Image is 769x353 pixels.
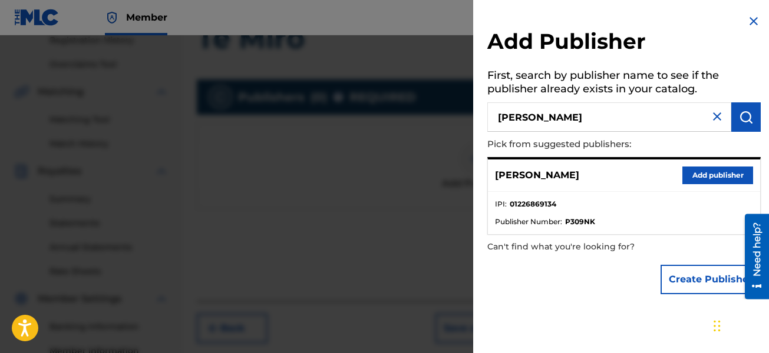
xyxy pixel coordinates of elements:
input: Search publisher's name [487,102,731,132]
h5: First, search by publisher name to see if the publisher already exists in your catalog. [487,65,761,102]
div: Arrastrar [714,308,721,344]
img: Search Works [739,110,753,124]
img: MLC Logo [14,9,60,26]
strong: 01226869134 [510,199,556,209]
iframe: Chat Widget [710,297,769,353]
img: close [710,109,724,124]
button: Add publisher [682,166,753,184]
iframe: Resource Center [736,214,769,299]
div: Widget de chat [710,297,769,353]
p: Can't find what you're looking for? [487,235,694,259]
h2: Add Publisher [487,28,761,58]
strong: P309NK [565,217,595,227]
div: Need help? [13,8,29,62]
p: [PERSON_NAME] [495,168,579,182]
span: IPI : [495,199,507,209]
span: Member [126,11,167,24]
button: Create Publisher [661,265,761,294]
p: Pick from suggested publishers: [487,132,694,157]
img: Top Rightsholder [105,11,119,25]
span: Publisher Number : [495,217,562,227]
